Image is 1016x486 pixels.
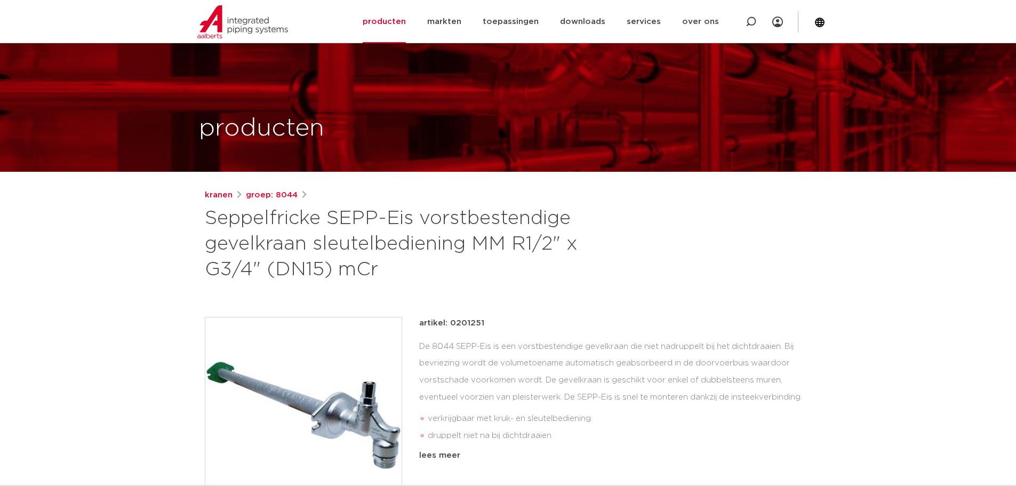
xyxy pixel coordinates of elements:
div: lees meer [419,449,812,462]
div: De 8044 SEPP-Eis is een vorstbestendige gevelkraan die niet nadruppelt bij het dichtdraaien. Bij ... [419,338,812,445]
p: artikel: 0201251 [419,317,484,330]
li: verkrijgbaar met kruk- en sleutelbediening. [428,410,812,427]
li: eenvoudige en snelle montage dankzij insteekverbinding [428,444,812,461]
a: kranen [205,189,233,202]
a: groep: 8044 [246,189,298,202]
li: druppelt niet na bij dichtdraaien [428,427,812,444]
h1: producten [199,111,324,146]
h1: Seppelfricke SEPP-Eis vorstbestendige gevelkraan sleutelbediening MM R1/2" x G3/4" (DN15) mCr [205,206,605,283]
